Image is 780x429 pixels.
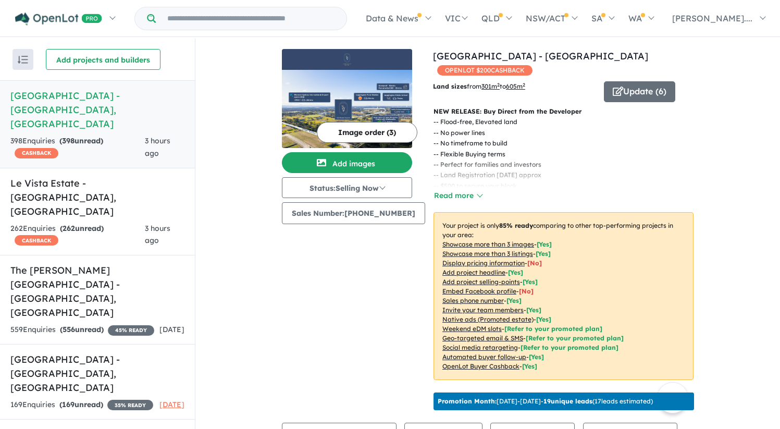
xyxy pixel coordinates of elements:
p: - - Perfect for families and investors [434,160,702,170]
input: Try estate name, suburb, builder or developer [158,7,344,30]
button: Read more [434,190,482,202]
button: Add projects and builders [46,49,160,70]
u: Weekend eDM slots [442,325,502,333]
u: Embed Facebook profile [442,287,516,295]
b: 85 % ready [499,222,533,229]
button: Add images [282,152,412,173]
span: [ Yes ] [508,268,523,276]
u: Showcase more than 3 listings [442,250,533,258]
u: 301 m [481,82,500,90]
strong: ( unread) [60,325,104,334]
b: Land sizes [433,82,467,90]
img: Leppington Square Estate - Leppington [282,70,412,148]
span: OPENLOT $ 200 CASHBACK [437,65,533,76]
p: from [433,81,596,92]
button: Sales Number:[PHONE_NUMBER] [282,202,425,224]
strong: ( unread) [59,400,103,409]
span: [ Yes ] [506,297,522,304]
span: [Refer to your promoted plan] [504,325,602,333]
p: [DATE] - [DATE] - ( 17 leads estimated) [438,397,653,406]
p: - - Land Registration [DATE] approx [434,170,702,180]
u: Add project selling-points [442,278,520,286]
span: [Refer to your promoted plan] [521,344,618,351]
img: Leppington Square Estate - Leppington Logo [286,53,408,66]
sup: 2 [497,82,500,88]
span: CASHBACK [15,235,58,246]
span: [ Yes ] [526,306,541,314]
p: NEW RELEASE: Buy Direct from the Developer [434,106,694,117]
span: [Yes] [536,315,551,323]
h5: [GEOGRAPHIC_DATA] - [GEOGRAPHIC_DATA] , [GEOGRAPHIC_DATA] [10,352,184,395]
p: - - No timeframe to build [434,138,702,149]
p: - - $500 to secure your block [434,181,702,191]
u: Display pricing information [442,259,525,267]
h5: The [PERSON_NAME][GEOGRAPHIC_DATA] - [GEOGRAPHIC_DATA] , [GEOGRAPHIC_DATA] [10,263,184,320]
span: 556 [63,325,75,334]
div: 262 Enquir ies [10,223,145,248]
span: 3 hours ago [145,136,170,158]
img: sort.svg [18,56,28,64]
button: Status:Selling Now [282,177,412,198]
u: Geo-targeted email & SMS [442,334,523,342]
div: 169 Enquir ies [10,399,153,411]
span: 169 [62,400,75,409]
u: Social media retargeting [442,344,518,351]
span: CASHBACK [15,148,58,158]
span: [ Yes ] [523,278,538,286]
u: Add project headline [442,268,505,276]
div: 398 Enquir ies [10,135,145,160]
span: [ No ] [519,287,534,295]
img: Openlot PRO Logo White [15,13,102,26]
span: [PERSON_NAME].... [672,13,752,23]
span: 262 [63,224,75,233]
u: OpenLot Buyer Cashback [442,362,519,370]
u: Native ads (Promoted estate) [442,315,534,323]
u: Automated buyer follow-up [442,353,526,361]
span: 35 % READY [107,400,153,410]
span: to [500,82,525,90]
b: Promotion Month: [438,397,497,405]
span: 45 % READY [108,325,154,336]
p: - - Flexible Buying terms [434,149,702,160]
span: [Yes] [522,362,537,370]
sup: 2 [523,82,525,88]
u: Invite your team members [442,306,524,314]
span: [Yes] [529,353,544,361]
p: Your project is only comparing to other top-performing projects in your area: - - - - - - - - - -... [434,212,694,380]
p: - - Flood-free, Elevated land [434,117,702,127]
span: 3 hours ago [145,224,170,246]
strong: ( unread) [59,136,103,145]
span: [Refer to your promoted plan] [526,334,624,342]
b: 19 unique leads [543,397,592,405]
h5: Le Vista Estate - [GEOGRAPHIC_DATA] , [GEOGRAPHIC_DATA] [10,176,184,218]
div: 559 Enquir ies [10,324,154,336]
span: [ Yes ] [537,240,552,248]
span: [DATE] [159,325,184,334]
h5: [GEOGRAPHIC_DATA] - [GEOGRAPHIC_DATA] , [GEOGRAPHIC_DATA] [10,89,184,131]
span: 398 [62,136,75,145]
p: - - No power lines [434,128,702,138]
strong: ( unread) [60,224,104,233]
span: [DATE] [159,400,184,409]
button: Update (6) [604,81,675,102]
u: 605 m [506,82,525,90]
button: Image order (3) [317,122,417,143]
a: Leppington Square Estate - Leppington LogoLeppington Square Estate - Leppington [282,49,412,148]
u: Sales phone number [442,297,504,304]
span: [ Yes ] [536,250,551,258]
u: Showcase more than 3 images [442,240,534,248]
span: [ No ] [527,259,542,267]
a: [GEOGRAPHIC_DATA] - [GEOGRAPHIC_DATA] [433,50,648,62]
